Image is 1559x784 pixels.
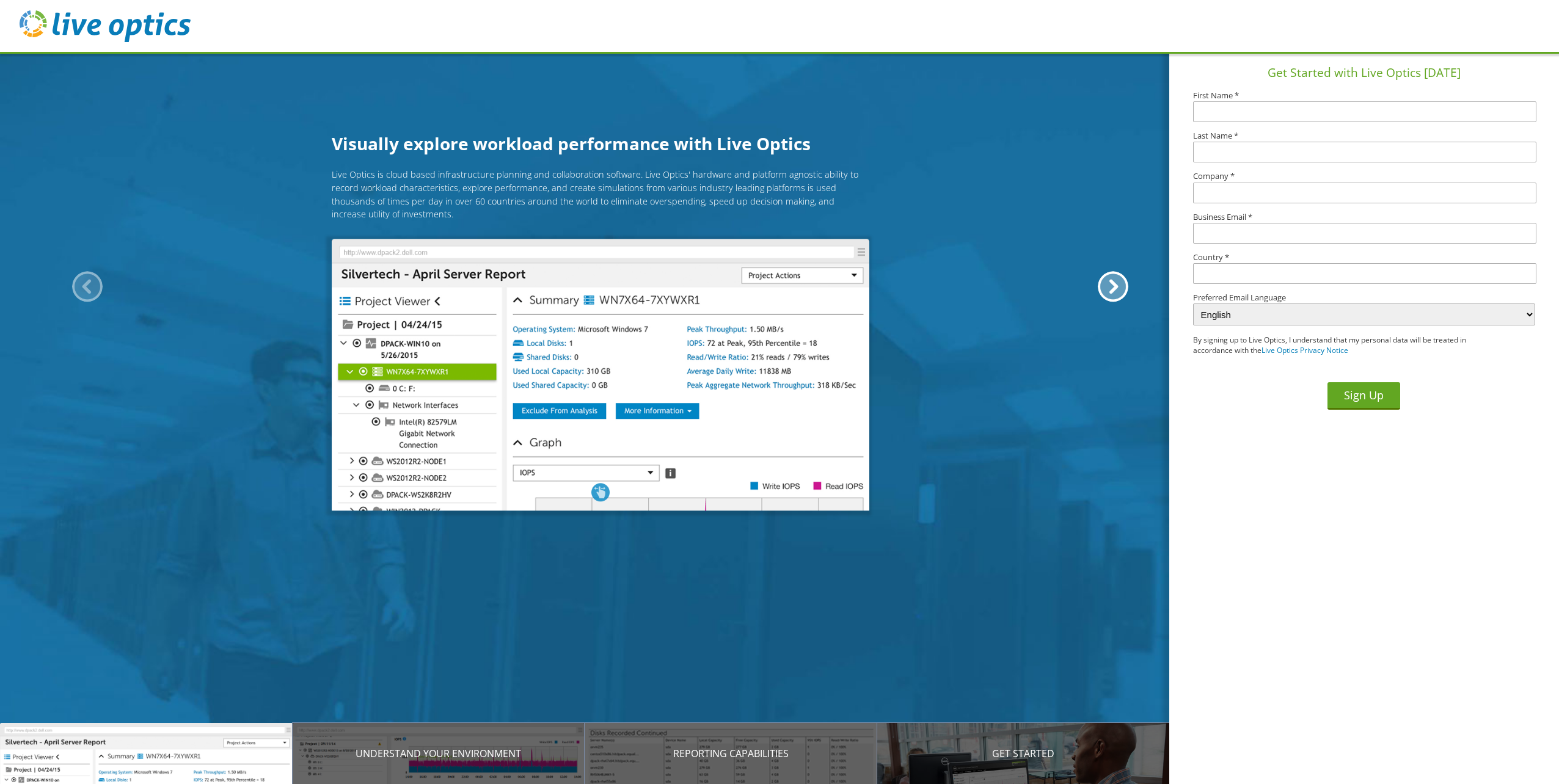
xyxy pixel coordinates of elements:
label: Business Email * [1193,213,1535,221]
img: live_optics_svg.svg [20,10,191,42]
label: Country * [1193,253,1535,261]
h1: Get Started with Live Optics [DATE] [1174,64,1554,82]
a: Live Optics Privacy Notice [1261,345,1348,355]
label: Company * [1193,172,1535,180]
label: Preferred Email Language [1193,294,1535,302]
p: Understand your environment [293,746,585,761]
label: Last Name * [1193,132,1535,140]
p: By signing up to Live Optics, I understand that my personal data will be treated in accordance wi... [1193,335,1501,356]
h1: Visually explore workload performance with Live Optics [332,131,869,156]
p: Reporting Capabilities [585,746,877,761]
button: Sign Up [1327,382,1400,410]
label: First Name * [1193,92,1535,100]
p: Live Optics is cloud based infrastructure planning and collaboration software. Live Optics' hardw... [332,169,869,221]
img: Introducing Live Optics [332,239,869,511]
p: Get Started [877,746,1170,761]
